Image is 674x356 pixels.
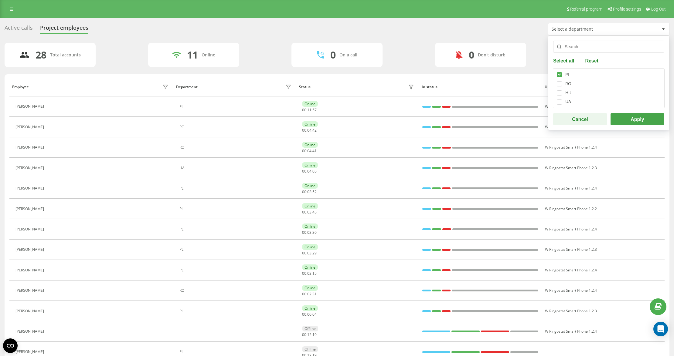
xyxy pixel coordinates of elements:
button: Open CMP widget [3,338,18,353]
span: 41 [312,148,317,153]
div: Online [302,183,318,189]
div: : : [302,333,317,337]
div: [PERSON_NAME] [15,166,46,170]
span: 05 [312,169,317,174]
span: 00 [302,271,306,276]
div: [PERSON_NAME] [15,145,46,149]
div: 28 [36,49,46,61]
span: 11 [307,107,311,113]
span: 02 [307,291,311,297]
span: 03 [307,271,311,276]
span: 00 [302,169,306,174]
span: 12 [307,332,311,337]
div: HU [565,90,571,96]
div: [PERSON_NAME] [15,247,46,252]
div: Total accounts [50,52,81,58]
div: RO [179,125,293,129]
div: [PERSON_NAME] [15,268,46,272]
div: Offline [302,346,318,352]
div: 0 [469,49,474,61]
input: Search [553,41,664,53]
span: 00 [302,230,306,235]
span: 29 [312,250,317,256]
span: 00 [302,148,306,153]
span: 45 [312,210,317,215]
span: W Ringostat Smart Phone 1.2.3 [545,165,597,170]
div: Active calls [5,25,33,34]
span: W Ringostat Smart Phone 1.2.2 [545,124,597,129]
div: Employee [12,85,29,89]
div: [PERSON_NAME] [15,309,46,313]
span: 19 [312,332,317,337]
span: Profile settings [613,7,641,12]
span: 15 [312,271,317,276]
div: RO [179,288,293,293]
span: W Ringostat Smart Phone 1.2.3 [545,247,597,252]
div: Online [302,101,318,107]
span: 00 [302,291,306,297]
div: [PERSON_NAME] [15,227,46,231]
div: User Agent [545,85,662,89]
button: Select all [553,58,576,63]
span: 00 [302,210,306,215]
div: [PERSON_NAME] [15,104,46,109]
span: W Ringostat Smart Phone 1.2.4 [545,329,597,334]
div: : : [302,251,317,255]
span: W Ringostat Smart Phone 1.2.4 [545,288,597,293]
span: 42 [312,128,317,133]
div: PL [179,227,293,231]
div: Department [176,85,198,89]
span: 00 [307,312,311,317]
div: Online [302,244,318,250]
div: RO [565,81,571,86]
div: Online [302,142,318,148]
span: 00 [302,128,306,133]
div: [PERSON_NAME] [15,329,46,334]
span: 00 [302,107,306,113]
span: 00 [302,332,306,337]
span: 03 [307,210,311,215]
div: Don't disturb [478,52,505,58]
div: 0 [330,49,336,61]
span: 52 [312,189,317,194]
span: W Ringostat Smart Phone 1.2.2 [545,206,597,211]
span: W Ringostat Smart Phone 1.2.4 [545,186,597,191]
div: Online [302,121,318,127]
div: [PERSON_NAME] [15,125,46,129]
span: Log Out [651,7,666,12]
span: 00 [302,189,306,194]
div: : : [302,108,317,112]
div: : : [302,128,317,133]
div: : : [302,149,317,153]
span: W Ringostat Smart Phone 1.2.4 [545,267,597,273]
span: 04 [312,312,317,317]
div: [PERSON_NAME] [15,186,46,190]
div: UA [565,99,571,104]
div: : : [302,190,317,194]
div: PL [565,72,570,77]
span: W Ringostat Smart Phone 1.2.4 [545,145,597,150]
div: : : [302,292,317,296]
div: 11 [187,49,198,61]
div: PL [179,186,293,190]
span: 30 [312,230,317,235]
button: Reset [583,58,600,63]
div: : : [302,271,317,276]
span: 31 [312,291,317,297]
span: 03 [307,250,311,256]
div: PL [179,350,293,354]
div: Online [302,162,318,168]
div: PL [179,268,293,272]
div: Select a department [552,27,624,32]
div: On a call [339,52,357,58]
div: : : [302,169,317,173]
div: Online [302,264,318,270]
button: Cancel [553,113,607,125]
span: W Ringostat Smart Phone 1.2.4 [545,227,597,232]
div: Status [299,85,311,89]
div: RO [179,145,293,149]
div: [PERSON_NAME] [15,288,46,293]
span: 04 [307,169,311,174]
div: Offline [302,326,318,331]
div: [PERSON_NAME] [15,350,46,354]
